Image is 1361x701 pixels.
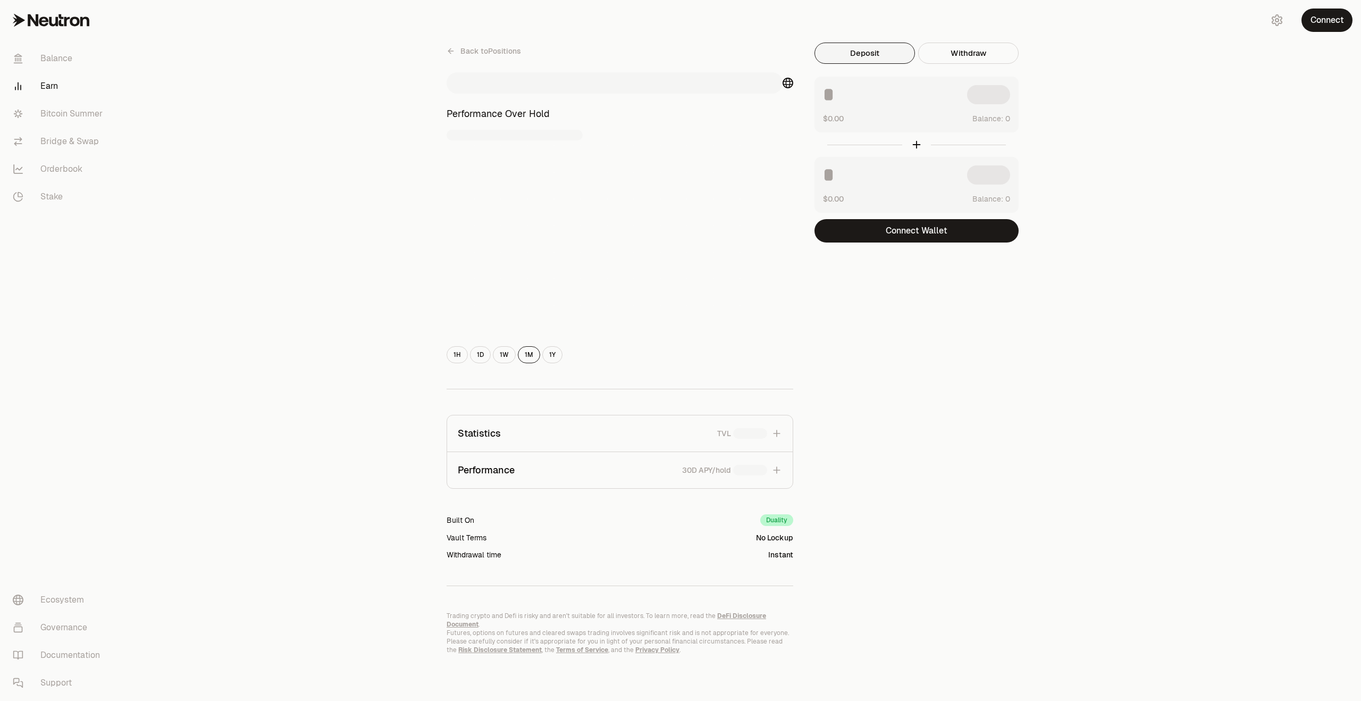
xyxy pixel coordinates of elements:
[458,426,501,441] p: Statistics
[814,219,1019,243] button: Connect Wallet
[972,113,1003,124] span: Balance:
[4,72,115,100] a: Earn
[447,106,793,121] h3: Performance Over Hold
[635,646,679,654] a: Privacy Policy
[447,515,474,525] div: Built On
[717,428,731,439] p: TVL
[447,549,501,560] div: Withdrawal time
[823,113,844,124] button: $0.00
[447,415,793,452] button: StatisticsTVL
[972,194,1003,204] span: Balance:
[4,669,115,697] a: Support
[1301,9,1352,32] button: Connect
[447,346,468,363] button: 1H
[4,100,115,128] a: Bitcoin Summer
[447,452,793,488] button: Performance30D APY/hold
[458,463,515,478] p: Performance
[556,646,608,654] a: Terms of Service
[458,646,542,654] a: Risk Disclosure Statement
[4,183,115,211] a: Stake
[447,532,486,543] div: Vault Terms
[4,614,115,641] a: Governance
[518,346,540,363] button: 1M
[542,346,562,363] button: 1Y
[460,46,521,56] span: Back to Positions
[470,346,491,363] button: 1D
[823,193,844,204] button: $0.00
[918,43,1019,64] button: Withdraw
[4,586,115,614] a: Ecosystem
[447,629,793,654] p: Futures, options on futures and cleared swaps trading involves significant risk and is not approp...
[760,514,793,526] div: Duality
[493,346,516,363] button: 1W
[756,532,793,543] div: No Lockup
[4,155,115,183] a: Orderbook
[447,612,766,629] a: DeFi Disclosure Document
[4,45,115,72] a: Balance
[4,641,115,669] a: Documentation
[447,612,793,629] p: Trading crypto and Defi is risky and aren't suitable for all investors. To learn more, read the .
[682,465,731,475] p: 30D APY/hold
[447,43,521,60] a: Back toPositions
[4,128,115,155] a: Bridge & Swap
[768,549,793,560] div: Instant
[814,43,915,64] button: Deposit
